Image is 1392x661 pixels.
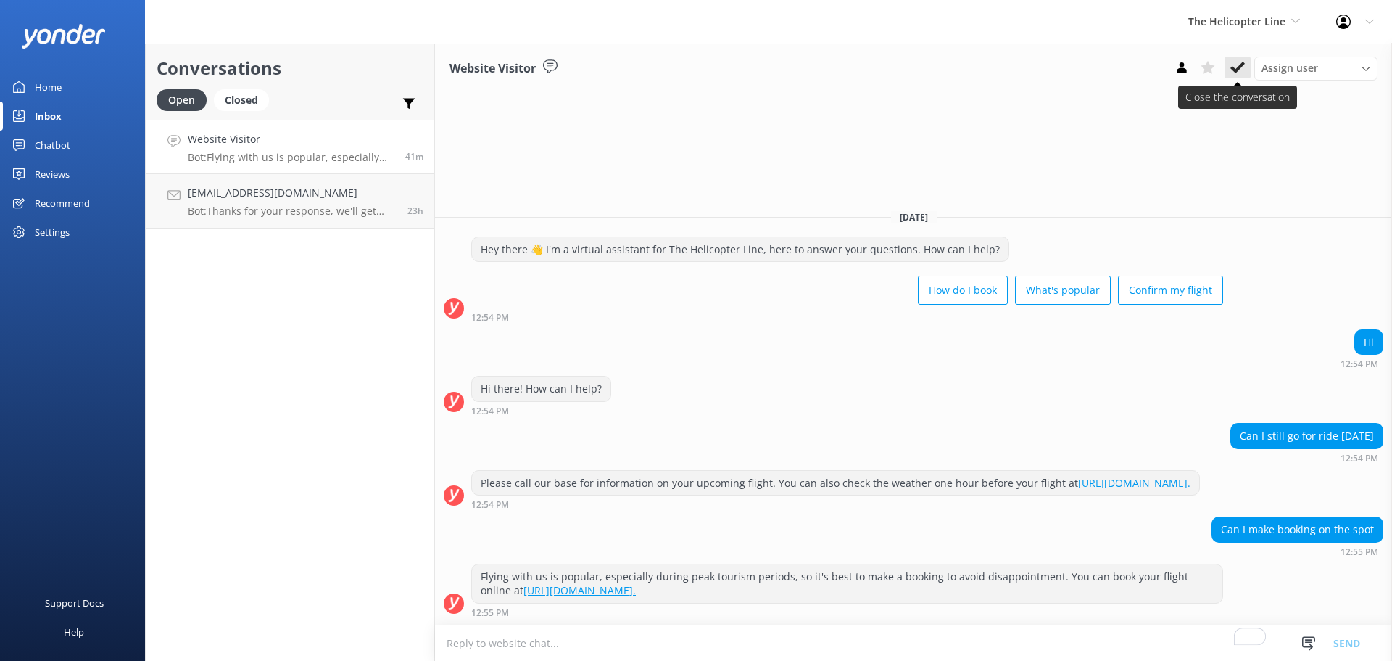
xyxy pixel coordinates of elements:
strong: 12:54 PM [471,501,509,509]
a: Open [157,91,214,107]
span: 12:55pm 17-Aug-2025 (UTC +12:00) Pacific/Auckland [405,150,423,163]
div: Help [64,617,84,646]
img: yonder-white-logo.png [22,24,105,48]
strong: 12:55 PM [471,609,509,617]
span: Assign user [1261,60,1318,76]
a: Closed [214,91,276,107]
div: Recommend [35,189,90,218]
div: Flying with us is popular, especially during peak tourism periods, so it's best to make a booking... [472,564,1222,603]
strong: 12:54 PM [1341,454,1378,463]
div: Chatbot [35,131,70,160]
div: 12:54pm 17-Aug-2025 (UTC +12:00) Pacific/Auckland [471,499,1200,509]
div: Hey there 👋 I'm a virtual assistant for The Helicopter Line, here to answer your questions. How c... [472,237,1008,262]
h2: Conversations [157,54,423,82]
strong: 12:54 PM [471,313,509,322]
div: Can I still go for ride [DATE] [1231,424,1383,448]
div: 12:54pm 17-Aug-2025 (UTC +12:00) Pacific/Auckland [1341,358,1383,369]
div: Can I make booking on the spot [1212,517,1383,542]
a: Website VisitorBot:Flying with us is popular, especially during peak tourism periods, so it's bes... [146,120,434,174]
button: Confirm my flight [1118,276,1223,305]
div: Hi [1355,330,1383,355]
div: 12:55pm 17-Aug-2025 (UTC +12:00) Pacific/Auckland [471,607,1223,617]
h4: [EMAIL_ADDRESS][DOMAIN_NAME] [188,185,397,201]
div: Please call our base for information on your upcoming flight. You can also check the weather one ... [472,471,1199,496]
div: Hi there! How can I help? [472,377,610,401]
a: [URL][DOMAIN_NAME]. [523,583,636,597]
h4: Website Visitor [188,131,394,147]
h3: Website Visitor [449,59,536,78]
button: How do I book [918,276,1008,305]
div: Assign User [1254,57,1377,80]
a: [EMAIL_ADDRESS][DOMAIN_NAME]Bot:Thanks for your response, we'll get back to you as soon as we can... [146,174,434,229]
span: [DATE] [891,211,937,223]
div: Home [35,73,62,102]
div: 12:54pm 17-Aug-2025 (UTC +12:00) Pacific/Auckland [1230,453,1383,463]
button: What's popular [1015,276,1111,305]
strong: 12:54 PM [471,407,509,416]
div: Open [157,89,207,111]
strong: 12:54 PM [1341,360,1378,369]
div: 12:55pm 17-Aug-2025 (UTC +12:00) Pacific/Auckland [1211,546,1383,557]
p: Bot: Thanks for your response, we'll get back to you as soon as we can during opening hours. [188,205,397,218]
span: The Helicopter Line [1188,15,1285,28]
a: [URL][DOMAIN_NAME]. [1078,476,1190,490]
p: Bot: Flying with us is popular, especially during peak tourism periods, so it's best to make a bo... [188,151,394,164]
div: 12:54pm 17-Aug-2025 (UTC +12:00) Pacific/Auckland [471,312,1223,322]
div: 12:54pm 17-Aug-2025 (UTC +12:00) Pacific/Auckland [471,406,611,416]
div: Closed [214,89,269,111]
strong: 12:55 PM [1341,548,1378,557]
div: Reviews [35,160,70,189]
div: Inbox [35,102,62,131]
textarea: To enrich screen reader interactions, please activate Accessibility in Grammarly extension settings [435,625,1392,661]
div: Settings [35,218,70,247]
div: Support Docs [45,588,104,617]
span: 02:31pm 16-Aug-2025 (UTC +12:00) Pacific/Auckland [407,205,423,217]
